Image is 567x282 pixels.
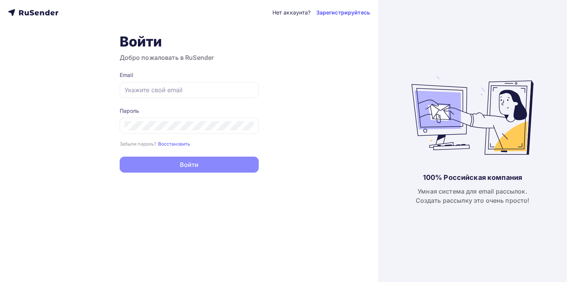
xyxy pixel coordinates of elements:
small: Восстановить [158,141,191,147]
div: Email [120,71,259,79]
input: Укажите свой email [125,85,254,95]
div: Пароль [120,107,259,115]
div: 100% Российская компания [423,173,522,182]
small: Забыли пароль? [120,141,157,147]
div: Умная система для email рассылок. Создать рассылку это очень просто! [416,187,530,205]
button: Войти [120,157,259,173]
h1: Войти [120,33,259,50]
h3: Добро пожаловать в RuSender [120,53,259,62]
div: Нет аккаунта? [272,9,311,16]
a: Восстановить [158,140,191,147]
a: Зарегистрируйтесь [316,9,370,16]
